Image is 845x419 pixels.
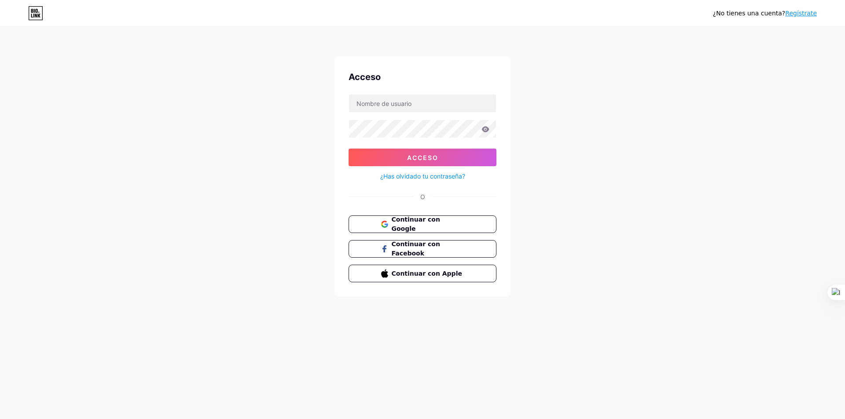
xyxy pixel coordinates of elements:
font: ¿Has olvidado tu contraseña? [380,172,465,180]
input: Nombre de usuario [349,95,496,112]
font: Continuar con Apple [392,270,462,277]
font: Continuar con Google [392,216,440,232]
a: ¿Has olvidado tu contraseña? [380,171,465,181]
a: Regístrate [785,10,817,17]
font: ¿No tienes una cuenta? [713,10,785,17]
font: Acceso [407,154,438,161]
font: Continuar con Facebook [392,240,440,257]
button: Continuar con Facebook [349,240,496,258]
font: Acceso [349,72,381,82]
button: Continuar con Apple [349,265,496,282]
button: Acceso [349,149,496,166]
button: Continuar con Google [349,215,496,233]
font: O [420,193,425,200]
